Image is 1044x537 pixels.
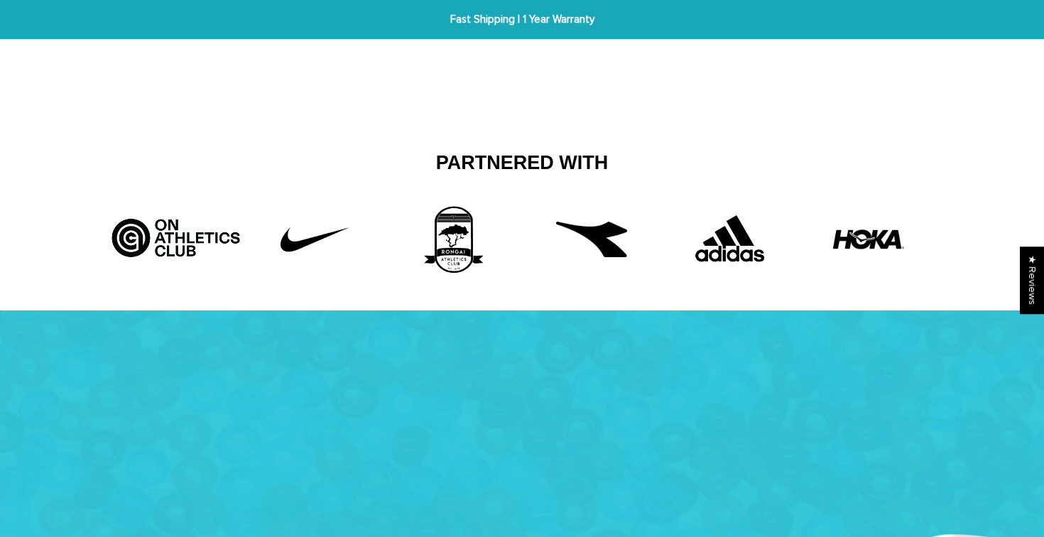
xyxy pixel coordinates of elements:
h2: Partnered With [117,151,927,175]
img: HOKA-logo.webp [833,204,904,275]
img: Untitled-1_42f22808-10d6-43b8-a0fd-fffce8cf9462.png [261,204,368,275]
img: Adidas.png [677,204,783,275]
div: Click to open Judge.me floating reviews tab [1020,246,1044,314]
span: Fast Shipping | 1 Year Warranty [322,11,722,28]
img: 3rd_partner.png [400,204,506,275]
img: free-diadora-logo-icon-download-in-svg-png-gif-file-formats--brand-fashion-pack-logos-icons-28542... [556,204,627,275]
img: Artboard_5_bcd5fb9d-526a-4748-82a7-e4a7ed1c43f8.jpg [107,204,245,261]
